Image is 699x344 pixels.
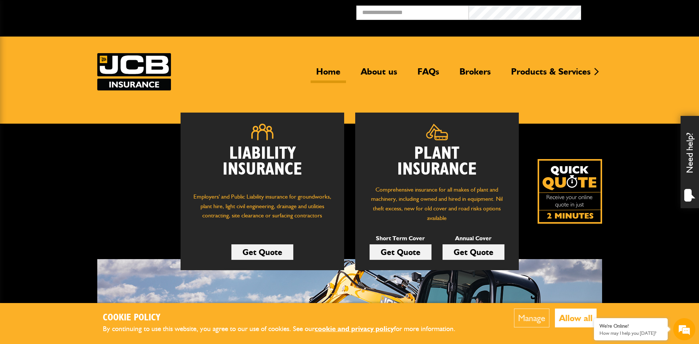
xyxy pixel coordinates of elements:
div: We're Online! [600,323,662,329]
img: Quick Quote [538,159,602,224]
p: How may I help you today? [600,330,662,336]
a: Home [311,66,346,83]
h2: Liability Insurance [192,146,333,185]
a: Brokers [454,66,496,83]
div: Need help? [681,116,699,208]
button: Allow all [555,309,597,327]
a: Get Quote [231,244,293,260]
button: Broker Login [581,6,693,17]
a: Get your insurance quote isn just 2-minutes [538,159,602,224]
button: Manage [514,309,549,327]
p: Comprehensive insurance for all makes of plant and machinery, including owned and hired in equipm... [366,185,508,223]
h2: Cookie Policy [103,312,468,324]
p: Short Term Cover [370,234,431,243]
a: Get Quote [370,244,431,260]
img: JCB Insurance Services logo [97,53,171,90]
h2: Plant Insurance [366,146,508,178]
a: JCB Insurance Services [97,53,171,90]
a: About us [355,66,403,83]
a: cookie and privacy policy [315,324,394,333]
a: Get Quote [443,244,504,260]
a: FAQs [412,66,445,83]
p: Employers' and Public Liability insurance for groundworks, plant hire, light civil engineering, d... [192,192,333,227]
p: By continuing to use this website, you agree to our use of cookies. See our for more information. [103,323,468,335]
a: Products & Services [506,66,596,83]
p: Annual Cover [443,234,504,243]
